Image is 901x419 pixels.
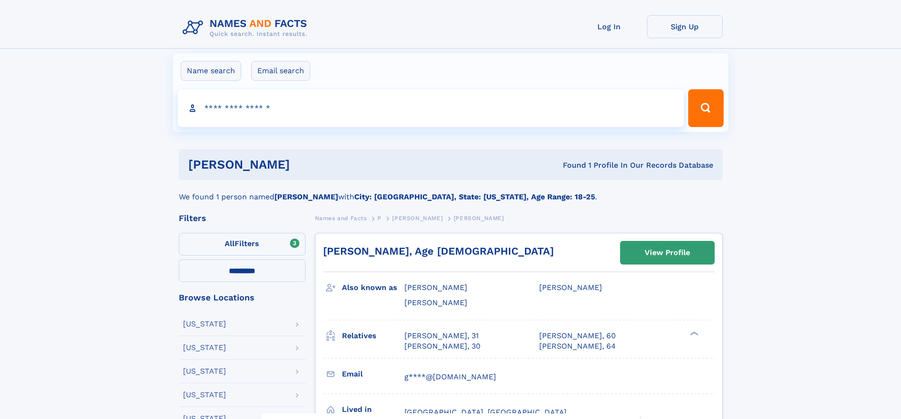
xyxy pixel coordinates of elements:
[404,298,467,307] span: [PERSON_NAME]
[377,212,382,224] a: P
[645,242,690,264] div: View Profile
[323,245,554,257] a: [PERSON_NAME], Age [DEMOGRAPHIC_DATA]
[342,402,404,418] h3: Lived in
[342,328,404,344] h3: Relatives
[404,408,567,417] span: [GEOGRAPHIC_DATA], [GEOGRAPHIC_DATA]
[539,341,616,351] a: [PERSON_NAME], 64
[426,160,713,171] div: Found 1 Profile In Our Records Database
[178,89,684,127] input: search input
[354,192,595,201] b: City: [GEOGRAPHIC_DATA], State: [US_STATE], Age Range: 18-25
[404,341,481,351] a: [PERSON_NAME], 30
[181,61,241,81] label: Name search
[539,283,602,292] span: [PERSON_NAME]
[183,320,226,328] div: [US_STATE]
[454,215,504,222] span: [PERSON_NAME]
[342,366,404,382] h3: Email
[274,192,338,201] b: [PERSON_NAME]
[183,391,226,399] div: [US_STATE]
[539,331,616,341] a: [PERSON_NAME], 60
[404,331,479,341] a: [PERSON_NAME], 31
[392,215,443,222] span: [PERSON_NAME]
[647,15,723,38] a: Sign Up
[251,61,310,81] label: Email search
[225,239,235,248] span: All
[179,233,306,256] label: Filters
[342,280,404,296] h3: Also known as
[688,89,723,127] button: Search Button
[179,15,315,41] img: Logo Names and Facts
[183,344,226,351] div: [US_STATE]
[392,212,443,224] a: [PERSON_NAME]
[571,15,647,38] a: Log In
[179,214,306,222] div: Filters
[188,159,427,171] h1: [PERSON_NAME]
[377,215,382,222] span: P
[183,368,226,375] div: [US_STATE]
[621,241,714,264] a: View Profile
[688,330,699,336] div: ❯
[315,212,367,224] a: Names and Facts
[179,293,306,302] div: Browse Locations
[404,283,467,292] span: [PERSON_NAME]
[179,180,723,203] div: We found 1 person named with .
